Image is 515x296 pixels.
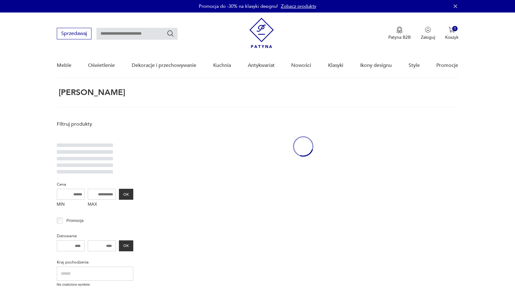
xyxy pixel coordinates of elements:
img: Patyna - sklep z meblami i dekoracjami vintage [249,18,274,48]
a: Oświetlenie [88,53,115,78]
h1: [PERSON_NAME] [57,88,125,97]
a: Meble [57,53,71,78]
p: Patyna B2B [388,34,411,40]
p: Koszyk [445,34,459,40]
p: Filtruj produkty [57,121,133,128]
p: Promocja [66,217,84,224]
a: Zobacz produkty [281,3,316,9]
p: Kraj pochodzenia [57,259,133,266]
button: OK [119,240,133,251]
button: Szukaj [167,30,174,37]
a: Style [409,53,420,78]
div: 0 [452,26,458,31]
div: oval-loading [293,118,313,175]
button: Patyna B2B [388,27,411,40]
a: Promocje [436,53,458,78]
a: Sprzedawaj [57,32,91,36]
p: Zaloguj [421,34,435,40]
a: Antykwariat [248,53,275,78]
a: Klasyki [328,53,343,78]
a: Nowości [291,53,311,78]
p: Nie znaleziono wyników [57,282,133,287]
img: Ikonka użytkownika [425,27,431,33]
button: 0Koszyk [445,27,459,40]
p: Cena [57,181,133,188]
button: OK [119,189,133,200]
button: Zaloguj [421,27,435,40]
a: Kuchnia [213,53,231,78]
button: Sprzedawaj [57,28,91,39]
a: Ikona medaluPatyna B2B [388,27,411,40]
a: Ikony designu [360,53,392,78]
img: Ikona koszyka [449,27,455,33]
p: Datowanie [57,233,133,239]
label: MIN [57,200,85,210]
img: Ikona medalu [396,27,403,33]
label: MAX [88,200,116,210]
p: Promocja do -30% na klasyki designu! [199,3,278,9]
a: Dekoracje i przechowywanie [132,53,196,78]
